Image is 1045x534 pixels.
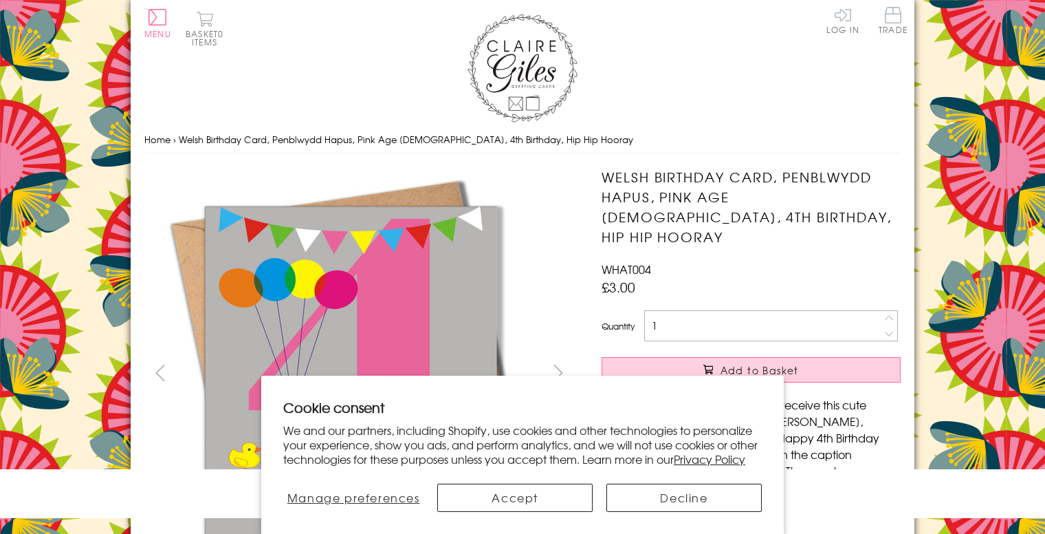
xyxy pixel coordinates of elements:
button: Menu [144,9,171,38]
span: £3.00 [602,277,635,297]
span: Menu [144,28,171,40]
a: Privacy Policy [674,451,745,467]
span: Add to Basket [720,363,799,377]
button: Accept [437,484,593,512]
h2: Cookie consent [283,398,762,417]
span: Trade [879,7,907,34]
button: Basket0 items [186,11,223,46]
span: WHAT004 [602,261,651,277]
a: Log In [826,7,859,34]
img: Claire Giles Greetings Cards [467,14,577,122]
nav: breadcrumbs [144,126,901,154]
button: Add to Basket [602,357,901,383]
span: 0 items [192,28,223,48]
button: Manage preferences [283,484,423,512]
span: Manage preferences [287,489,420,506]
a: Trade [879,7,907,36]
label: Quantity [602,320,635,332]
span: › [173,133,176,146]
span: Welsh Birthday Card, Penblwydd Hapus, Pink Age [DEMOGRAPHIC_DATA], 4th Birthday, Hip Hip Hooray [179,133,633,146]
button: next [543,357,574,388]
button: Decline [606,484,762,512]
a: Home [144,133,170,146]
p: We and our partners, including Shopify, use cookies and other technologies to personalize your ex... [283,423,762,466]
h1: Welsh Birthday Card, Penblwydd Hapus, Pink Age [DEMOGRAPHIC_DATA], 4th Birthday, Hip Hip Hooray [602,167,901,246]
button: prev [144,357,175,388]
